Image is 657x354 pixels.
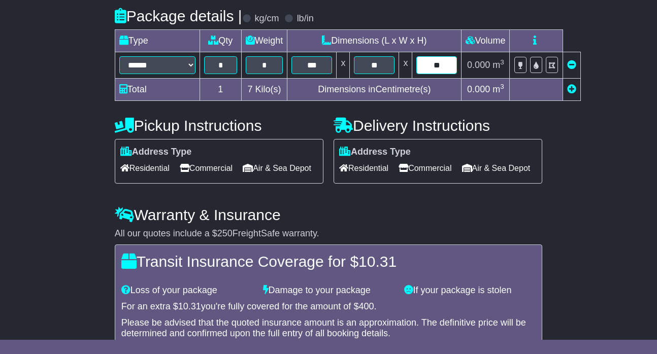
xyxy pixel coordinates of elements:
span: 0.000 [467,84,490,94]
label: kg/cm [255,13,279,24]
h4: Transit Insurance Coverage for $ [121,253,536,270]
td: x [337,52,350,79]
td: Kilo(s) [241,79,287,101]
span: m [492,84,504,94]
label: Address Type [120,147,192,158]
h4: Package details | [115,8,242,24]
td: Volume [462,30,510,52]
div: For an extra $ you're fully covered for the amount of $ . [121,301,536,312]
div: All our quotes include a $ FreightSafe warranty. [115,228,543,239]
div: Damage to your package [258,285,400,296]
span: 400 [358,301,374,311]
div: Loss of your package [116,285,258,296]
label: Address Type [339,147,411,158]
div: Please be advised that the quoted insurance amount is an approximation. The definitive price will... [121,317,536,339]
td: Dimensions in Centimetre(s) [287,79,462,101]
h4: Delivery Instructions [334,117,542,134]
span: Commercial [399,160,451,176]
span: Residential [339,160,388,176]
span: 250 [217,228,233,238]
span: m [492,60,504,70]
td: Total [115,79,200,101]
label: lb/in [297,13,314,24]
span: 0.000 [467,60,490,70]
span: 10.31 [178,301,201,311]
span: Air & Sea Depot [462,160,531,176]
td: Dimensions (L x W x H) [287,30,462,52]
h4: Warranty & Insurance [115,206,543,223]
sup: 3 [500,83,504,90]
td: x [399,52,412,79]
span: 10.31 [358,253,397,270]
h4: Pickup Instructions [115,117,323,134]
span: Residential [120,160,170,176]
td: Qty [200,30,241,52]
sup: 3 [500,58,504,66]
div: If your package is stolen [399,285,541,296]
a: Remove this item [567,60,576,70]
span: 7 [248,84,253,94]
td: 1 [200,79,241,101]
td: Weight [241,30,287,52]
td: Type [115,30,200,52]
a: Add new item [567,84,576,94]
span: Commercial [180,160,233,176]
span: Air & Sea Depot [243,160,311,176]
